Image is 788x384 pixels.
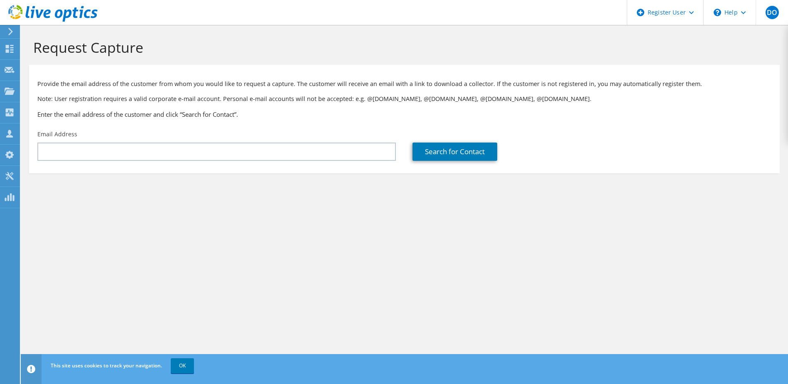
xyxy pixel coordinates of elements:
p: Provide the email address of the customer from whom you would like to request a capture. The cust... [37,79,771,89]
h1: Request Capture [33,39,771,56]
a: Search for Contact [412,143,497,161]
svg: \n [714,9,721,16]
h3: Enter the email address of the customer and click “Search for Contact”. [37,110,771,119]
label: Email Address [37,130,77,138]
span: This site uses cookies to track your navigation. [51,362,162,369]
span: DO [766,6,779,19]
p: Note: User registration requires a valid corporate e-mail account. Personal e-mail accounts will ... [37,94,771,103]
a: OK [171,358,194,373]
